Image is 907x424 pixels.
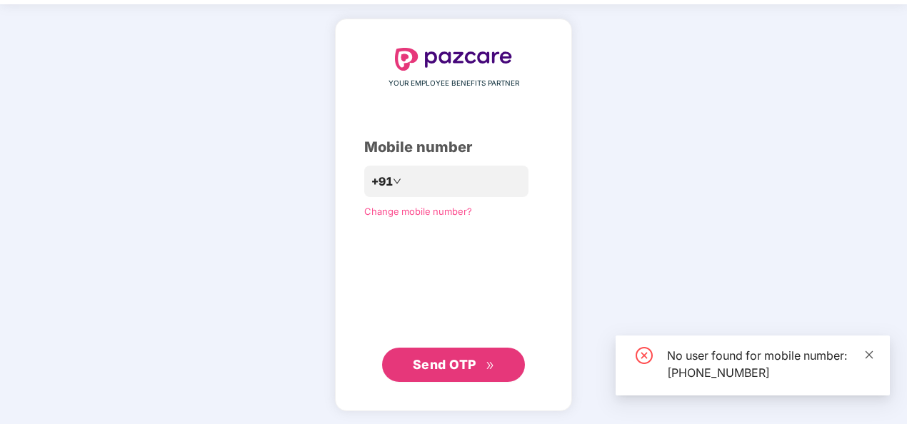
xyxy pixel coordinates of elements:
div: No user found for mobile number: [PHONE_NUMBER] [667,347,873,381]
div: Mobile number [364,136,543,158]
span: down [393,177,401,186]
span: close [864,350,874,360]
span: Send OTP [413,357,476,372]
span: +91 [371,173,393,191]
a: Change mobile number? [364,206,472,217]
span: double-right [486,361,495,370]
img: logo [395,48,512,71]
span: YOUR EMPLOYEE BENEFITS PARTNER [389,78,519,89]
span: close-circle [636,347,653,364]
button: Send OTPdouble-right [382,348,525,382]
